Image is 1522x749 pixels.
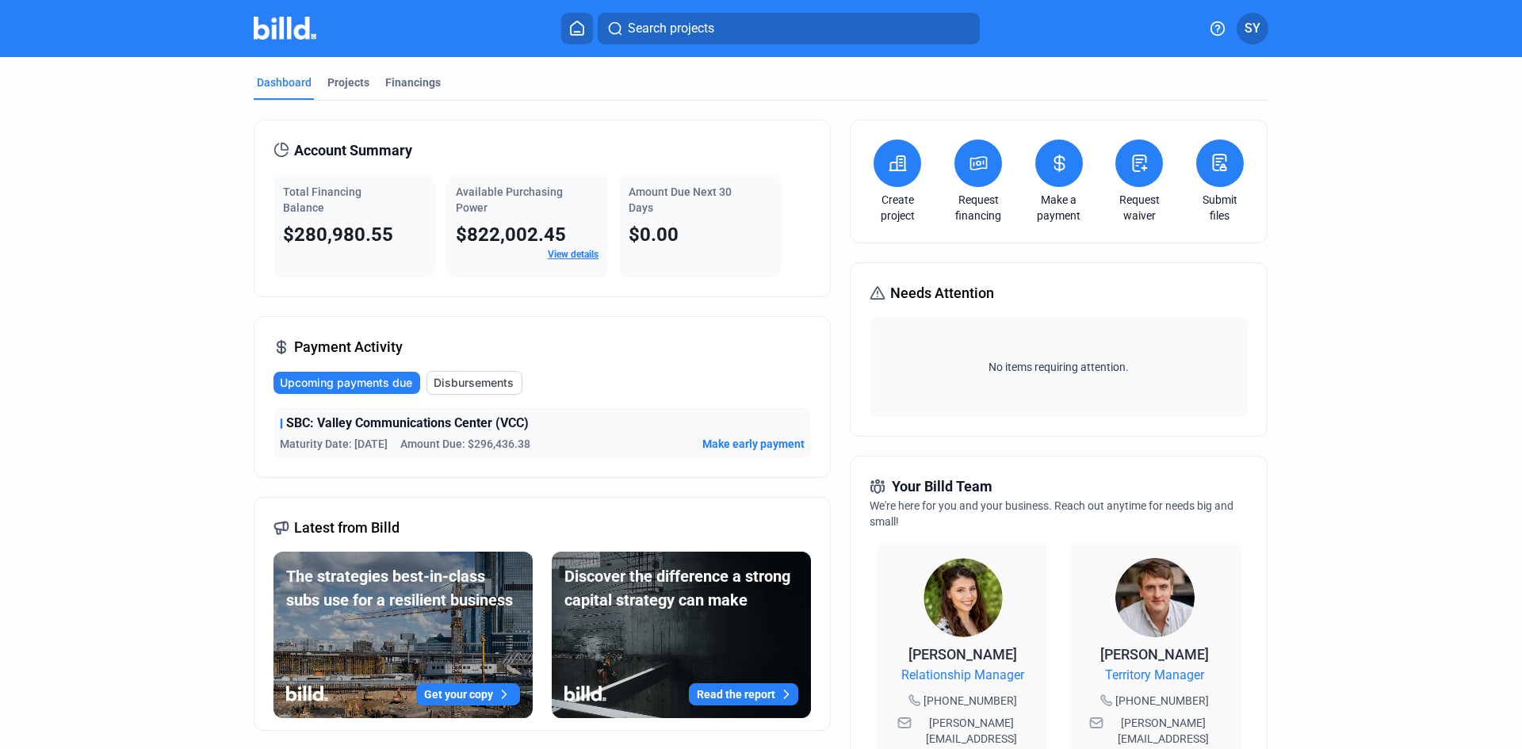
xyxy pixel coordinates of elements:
span: [PERSON_NAME] [908,646,1017,663]
span: Amount Due Next 30 Days [629,185,732,214]
span: Available Purchasing Power [456,185,563,214]
div: The strategies best-in-class subs use for a resilient business [286,564,520,612]
span: [PHONE_NUMBER] [1115,693,1209,709]
div: Projects [327,75,369,90]
span: Payment Activity [294,336,403,358]
img: Relationship Manager [924,558,1003,637]
span: [PHONE_NUMBER] [924,693,1017,709]
button: Make early payment [702,436,805,452]
button: Disbursements [426,371,522,395]
span: Relationship Manager [901,666,1024,685]
a: Request waiver [1111,192,1167,224]
span: SY [1245,19,1260,38]
span: Search projects [628,19,714,38]
button: SY [1237,13,1268,44]
span: SBC: Valley Communications Center (VCC) [286,414,529,433]
span: Maturity Date: [DATE] [280,436,388,452]
a: Make a payment [1031,192,1087,224]
span: Territory Manager [1105,666,1204,685]
span: We're here for you and your business. Reach out anytime for needs big and small! [870,499,1233,528]
img: Billd Company Logo [254,17,316,40]
span: $280,980.55 [283,224,393,246]
button: Read the report [689,683,798,705]
span: Upcoming payments due [280,375,412,391]
button: Upcoming payments due [273,372,420,394]
span: Amount Due: $296,436.38 [400,436,530,452]
div: Dashboard [257,75,312,90]
a: View details [548,249,598,260]
span: $822,002.45 [456,224,566,246]
span: Total Financing Balance [283,185,361,214]
span: Your Billd Team [892,476,992,498]
a: Submit files [1192,192,1248,224]
span: Needs Attention [890,282,994,304]
span: No items requiring attention. [876,359,1241,375]
button: Search projects [598,13,980,44]
span: Account Summary [294,139,412,162]
a: Create project [870,192,925,224]
button: Get your copy [416,683,520,705]
div: Discover the difference a strong capital strategy can make [564,564,798,612]
span: [PERSON_NAME] [1100,646,1209,663]
span: Disbursements [434,375,514,391]
a: Request financing [950,192,1006,224]
span: Latest from Billd [294,517,400,539]
img: Territory Manager [1115,558,1195,637]
div: Financings [385,75,441,90]
span: $0.00 [629,224,679,246]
